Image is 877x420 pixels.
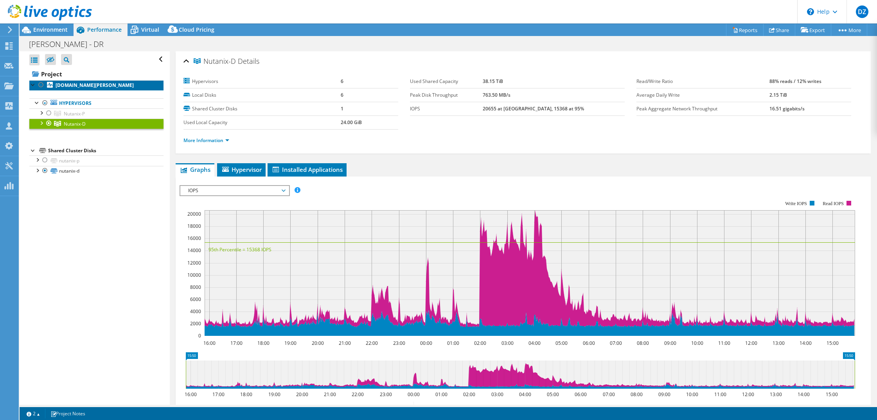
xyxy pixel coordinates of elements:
a: Export [795,24,831,36]
text: 13:00 [769,391,782,398]
text: 16:00 [184,391,196,398]
text: 95th Percentile = 15368 IOPS [208,246,271,253]
text: 19:00 [284,340,296,346]
text: 0 [198,332,201,339]
text: 01:00 [447,340,459,346]
label: Peak Aggregate Network Throughput [636,105,769,113]
text: 08:00 [630,391,642,398]
text: 06:00 [574,391,586,398]
text: 14:00 [797,391,809,398]
text: 07:00 [609,340,622,346]
text: 2000 [190,320,201,327]
span: IOPS [184,186,285,195]
text: 05:00 [546,391,559,398]
b: 2.15 TiB [769,92,787,98]
text: 18:00 [240,391,252,398]
text: 05:00 [555,340,567,346]
text: 17:00 [230,340,242,346]
text: 20:00 [296,391,308,398]
text: 18000 [187,223,201,229]
text: Write IOPS [785,201,807,206]
a: Nutanix-P [29,108,164,119]
span: Environment [33,26,68,33]
label: Peak Disk Throughput [410,91,483,99]
b: 20655 at [GEOGRAPHIC_DATA], 15368 at 95% [483,105,584,112]
text: 02:00 [474,340,486,346]
span: Virtual [141,26,159,33]
text: 14000 [187,247,201,254]
a: Reports [726,24,764,36]
span: DZ [856,5,868,18]
text: 10:00 [686,391,698,398]
span: Nutanix-D [64,121,86,127]
label: Used Local Capacity [183,119,341,126]
a: Project Notes [45,409,91,418]
b: 1 [341,105,343,112]
a: nutanix-d [29,166,164,176]
text: 16000 [187,235,201,242]
label: Read/Write Ratio [636,78,769,85]
label: Local Disks [183,91,341,99]
text: 17:00 [212,391,224,398]
span: Performance [87,26,122,33]
b: 88% reads / 12% writes [769,78,821,85]
text: 21:00 [338,340,350,346]
a: Hypervisors [29,98,164,108]
text: 14:00 [799,340,811,346]
text: 03:00 [501,340,513,346]
text: 03:00 [491,391,503,398]
text: 09:00 [658,391,670,398]
text: 11:00 [718,340,730,346]
text: 12000 [187,260,201,266]
text: 22:00 [351,391,363,398]
b: [DOMAIN_NAME][PERSON_NAME] [56,82,134,88]
text: Read IOPS [823,201,844,206]
div: Shared Cluster Disks [48,146,164,155]
span: Installed Applications [271,166,343,173]
text: 00:00 [407,391,419,398]
text: 08:00 [636,340,649,346]
text: 12:00 [742,391,754,398]
text: 22:00 [365,340,377,346]
text: 04:00 [519,391,531,398]
span: Hypervisor [221,166,262,173]
a: Nutanix-D [29,119,164,129]
text: 21:00 [323,391,336,398]
text: 09:00 [664,340,676,346]
a: More [831,24,867,36]
text: 6000 [190,296,201,303]
text: 10:00 [691,340,703,346]
text: 19:00 [268,391,280,398]
a: 2 [21,409,45,418]
text: 20000 [187,211,201,217]
text: 16:00 [203,340,215,346]
a: Share [763,24,795,36]
text: 07:00 [602,391,615,398]
label: Shared Cluster Disks [183,105,341,113]
label: IOPS [410,105,483,113]
text: 04:00 [528,340,540,346]
span: Graphs [180,166,210,173]
a: nutanix-p [29,155,164,166]
text: 01:00 [435,391,447,398]
span: Nutanix-P [64,110,85,117]
span: Details [238,56,259,66]
text: 23:00 [393,340,405,346]
text: 10000 [187,272,201,278]
b: 6 [341,92,343,98]
text: 06:00 [582,340,595,346]
a: Project [29,68,164,80]
b: 763.50 MB/s [483,92,510,98]
h1: [PERSON_NAME] - DR [25,40,116,49]
text: 18:00 [257,340,269,346]
b: 38.15 TiB [483,78,503,85]
text: 15:00 [826,340,838,346]
text: 11:00 [714,391,726,398]
label: Average Daily Write [636,91,769,99]
label: Hypervisors [183,78,341,85]
text: 12:00 [745,340,757,346]
text: 23:00 [379,391,392,398]
b: 6 [341,78,343,85]
text: 20:00 [311,340,323,346]
a: More Information [183,137,229,144]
